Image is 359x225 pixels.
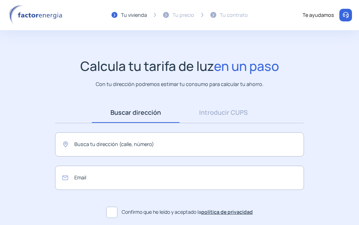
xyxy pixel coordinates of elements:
[303,11,334,19] div: Te ayudamos
[179,102,267,123] a: Introducir CUPS
[92,102,179,123] a: Buscar dirección
[201,209,253,215] a: política de privacidad
[220,11,248,19] div: Tu contrato
[214,57,279,75] span: en un paso
[172,11,194,19] div: Tu precio
[122,208,253,216] span: Confirmo que he leído y aceptado la
[7,5,67,25] img: logo factor
[121,11,147,19] div: Tu vivienda
[96,80,264,88] p: Con tu dirección podremos estimar tu consumo para calcular tu ahorro.
[342,12,349,19] img: llamar
[80,58,279,74] h1: Calcula tu tarifa de luz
